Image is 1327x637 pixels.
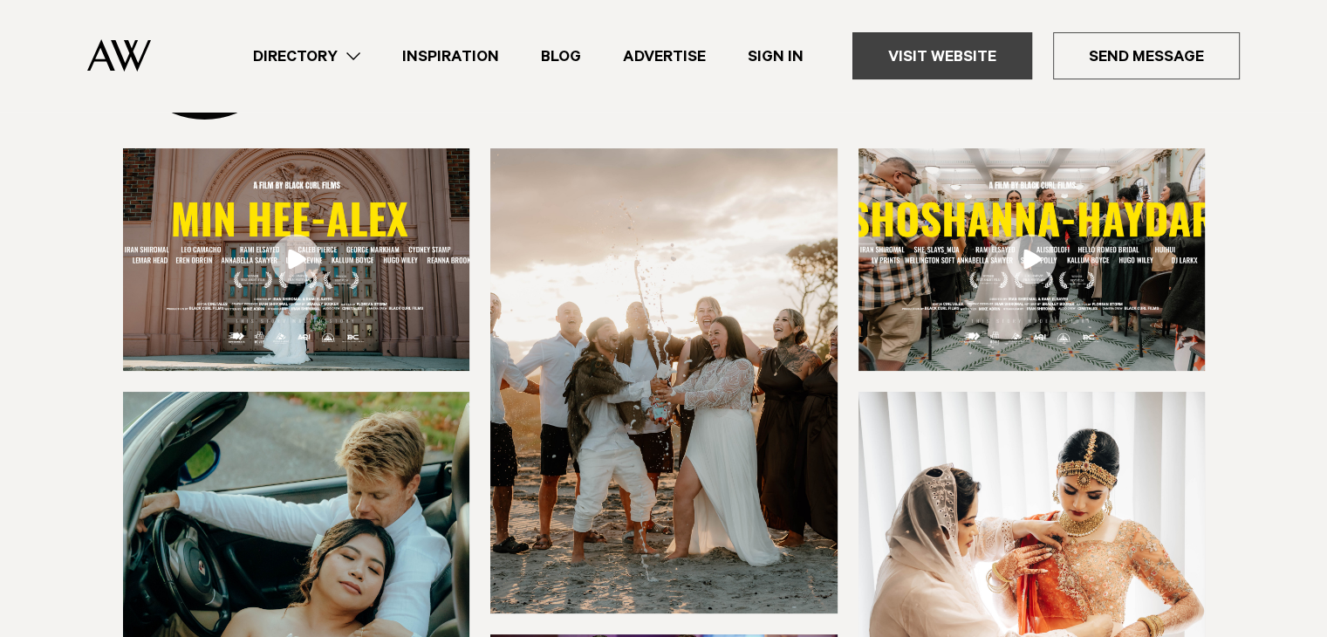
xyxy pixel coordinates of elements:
[602,45,727,68] a: Advertise
[852,32,1032,79] a: Visit Website
[381,45,520,68] a: Inspiration
[87,39,151,72] img: Auckland Weddings Logo
[520,45,602,68] a: Blog
[727,45,824,68] a: Sign In
[232,45,381,68] a: Directory
[1053,32,1240,79] a: Send Message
